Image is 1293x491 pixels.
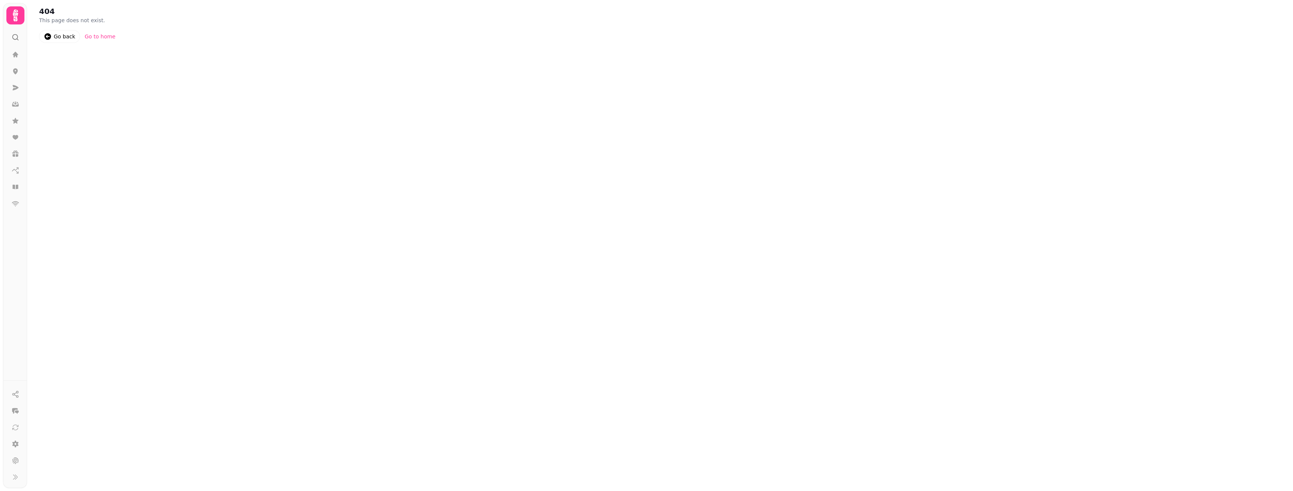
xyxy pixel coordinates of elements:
[39,30,80,43] a: Go back
[85,33,115,40] div: Go to home
[80,30,120,43] a: Go to home
[39,17,232,24] p: This page does not exist.
[54,33,75,40] div: Go back
[39,6,183,17] h2: 404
